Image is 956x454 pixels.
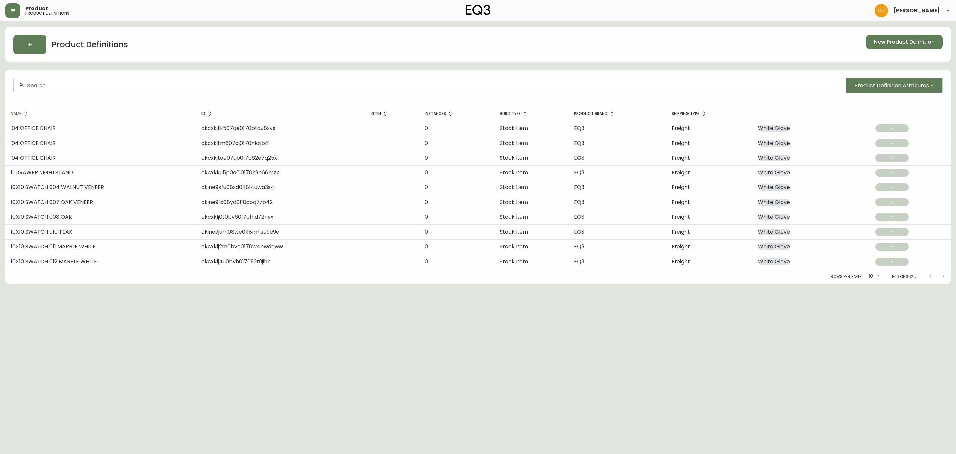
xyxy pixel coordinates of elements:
[425,111,455,117] span: Instances
[425,213,428,221] span: 0
[758,140,790,147] span: White Glove
[672,258,690,265] span: Freight
[25,11,69,15] h5: product definitions
[425,243,428,250] span: 0
[201,124,275,132] span: ckcxkjtk507qe0170btcu8xys
[52,39,128,50] h2: Product Definitions
[758,258,790,265] span: White Glove
[574,228,584,236] span: EQ3
[11,183,104,191] span: 10X10 SWATCH 004 WALNUT VENEER
[425,183,428,191] span: 0
[874,38,935,46] span: New Product Definition
[574,213,584,221] span: EQ3
[201,213,273,221] span: ckcxklj0t0bv601701hd72nyx
[25,6,48,11] span: Product
[11,169,73,176] span: 1-DRAWER NIGHTSTAND
[201,154,277,162] span: ckcxkjtoe07qo017062e7q25x
[500,228,528,236] span: Stock Item
[11,228,72,236] span: 10X10 SWATCH 010 TEAK
[672,111,708,117] span: Shipping Type
[11,258,97,265] span: 10X10 SWATCH 012 MARBLE WHITE
[574,169,584,176] span: EQ3
[500,154,528,162] span: Stock Item
[11,213,72,221] span: 10X10 SWATCH 008 OAK
[758,125,790,132] span: White Glove
[758,184,790,191] span: White Glove
[574,243,584,250] span: EQ3
[425,198,428,206] span: 0
[500,124,528,132] span: Stock Item
[672,243,690,250] span: Freight
[201,243,283,250] span: ckcxklj2m0bvc0170w4nwdqww
[201,228,279,236] span: ckjne9jum08we0118mhse9e9e
[11,124,56,132] span: .04 OFFICE CHAIR
[425,258,428,265] span: 0
[500,198,528,206] span: Stock Item
[865,271,881,282] div: 10
[500,139,528,147] span: Stock Item
[500,169,528,176] span: Stock Item
[11,154,56,162] span: .04 OFFICE CHAIR
[425,124,428,132] span: 0
[672,198,690,206] span: Freight
[758,214,790,220] span: White Glove
[425,154,428,162] span: 0
[201,139,269,147] span: ckcxkjtm607qj0170nlaijbff
[425,169,428,176] span: 0
[425,228,428,236] span: 0
[574,258,584,265] span: EQ3
[758,229,790,235] span: White Glove
[574,198,584,206] span: EQ3
[11,198,93,206] span: 10X10 SWATCH 007 OAK VENEER
[758,155,790,161] span: White Glove
[672,228,690,236] span: Freight
[425,139,428,147] span: 0
[672,169,690,176] span: Freight
[574,139,584,147] span: EQ3
[758,170,790,176] span: White Glove
[574,154,584,162] span: EQ3
[758,199,790,206] span: White Glove
[854,81,929,90] span: Product Definition Attributes
[831,274,862,280] p: Rows per page:
[201,169,280,176] span: ckcxkku5p0a6i0170k9n66mzp
[866,35,943,49] button: New Product Definition
[758,243,790,250] span: White Glove
[672,139,690,147] span: Freight
[371,111,390,117] span: GTIN
[11,243,96,250] span: 10X10 SWATCH 011 MARBLE WHITE
[893,8,940,13] span: [PERSON_NAME]
[500,243,528,250] span: Stock Item
[672,213,690,221] span: Freight
[937,270,950,283] button: Next page
[27,82,841,89] input: Search
[574,124,584,132] span: EQ3
[201,198,273,206] span: ckjne9lix08yd0118ooq7zp42
[201,183,274,191] span: ckjne9kfu08xd011814uwa3s4
[11,139,56,147] span: .04 OFFICE CHAIR
[500,111,529,117] span: Build Type
[500,183,528,191] span: Stock Item
[892,274,917,280] p: 1-10 of 36217
[672,124,690,132] span: Freight
[500,258,528,265] span: Stock Item
[201,258,270,265] span: ckcxklj4u0bvh017092r9jihk
[500,213,528,221] span: Stock Item
[875,4,888,17] img: 7eb451d6983258353faa3212700b340b
[574,183,584,191] span: EQ3
[11,111,30,117] span: Name
[672,183,690,191] span: Freight
[466,5,490,15] img: logo
[672,154,690,162] span: Freight
[201,111,214,117] span: ID
[846,78,943,93] button: Product Definition Attributes
[574,111,616,117] span: Product Brand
